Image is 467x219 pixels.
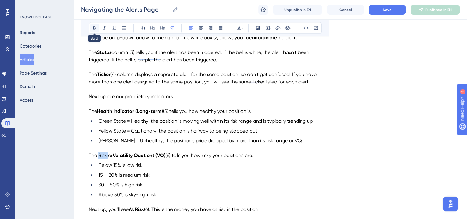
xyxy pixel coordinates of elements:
[89,49,310,63] span: column (3) tells you if the alert has been triggered. If the bell is white, the alert hasn’t been...
[411,5,460,15] button: Published in EN
[163,108,252,114] span: (5) tells you how healthy your position is.
[273,5,322,15] button: Unpublish in EN
[81,5,170,14] input: Article Name
[89,94,174,99] span: Next up are our proprietary indicators.
[277,35,297,40] span: the alert.
[89,35,249,40] span: The blue drop-down arrow to the right of the white box (2) allows you to
[129,206,144,212] strong: At Risk
[327,5,364,15] button: Cancel
[144,206,259,212] span: (6). This is the money you have at risk in the position.
[89,108,97,114] span: The
[20,15,52,20] div: KNOWLEDGE BASE
[89,71,318,85] span: (4) column displays a separate alert for the same position, so don't get confused. If you have mo...
[97,108,163,114] strong: Health Indicator (Long-term)
[99,192,156,198] span: Above 50% is sky-high risk
[113,152,165,158] strong: Volatility Quotient (VQ)
[441,195,460,213] iframe: UserGuiding AI Assistant Launcher
[99,118,314,124] span: Green State = Healthy; the position is moving well within its risk range and is typically trendin...
[99,182,142,188] span: 30 – 50% is high risk
[89,152,113,158] span: The Risk or
[89,49,97,55] span: The
[97,49,111,55] strong: Status
[99,172,150,178] span: 15 – 30% is medium risk
[258,35,263,40] span: or
[97,71,111,77] strong: Ticker
[20,67,47,79] button: Page Settings
[165,152,253,158] span: (6) tells you how risky your positions are.
[99,162,142,168] span: Below 15% is low risk
[425,7,452,12] span: Published in EN
[20,81,35,92] button: Domain
[43,3,45,8] div: 4
[99,138,303,144] span: [PERSON_NAME] = Unhealthy; the position’s price dropped by more than its risk range or VQ.
[99,128,259,134] span: Yellow State = Cautionary; the position is halfway to being stopped out.
[20,94,33,106] button: Access
[263,35,277,40] strong: delete
[339,7,352,12] span: Cancel
[284,7,311,12] span: Unpublish in EN
[89,71,97,77] span: The
[20,40,41,52] button: Categories
[14,2,38,9] span: Need Help?
[369,5,406,15] button: Save
[383,7,391,12] span: Save
[20,54,34,65] button: Articles
[20,27,35,38] button: Reports
[249,35,258,40] strong: edit
[89,206,129,212] span: Next up, you’ll see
